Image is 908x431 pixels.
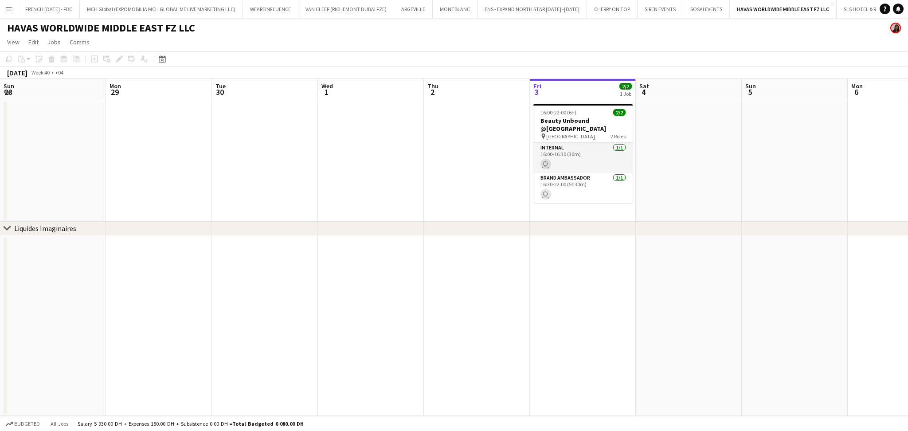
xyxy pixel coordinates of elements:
span: [GEOGRAPHIC_DATA] [546,133,595,140]
span: Sun [4,82,14,90]
span: 6 [850,87,863,97]
a: Edit [25,36,42,48]
div: +04 [55,69,63,76]
span: 16:00-22:00 (6h) [540,109,576,116]
button: MONTBLANC [433,0,477,18]
h3: Beauty Unbound @[GEOGRAPHIC_DATA] [533,117,633,133]
span: View [7,38,20,46]
button: HAVAS WORLDWIDE MIDDLE EAST FZ LLC [730,0,837,18]
h1: HAVAS WORLDWIDE MIDDLE EAST FZ LLC [7,21,195,35]
span: All jobs [49,420,70,427]
button: CHERRY ON TOP [587,0,638,18]
span: Comms [70,38,90,46]
span: Week 40 [29,69,51,76]
span: Tue [215,82,226,90]
button: WEAREINFLUENCE [243,0,298,18]
span: 2 [426,87,438,97]
button: SOSAI EVENTS [683,0,730,18]
app-card-role: Brand Ambassador1/116:30-22:00 (5h30m) [533,173,633,203]
div: [DATE] [7,68,27,77]
app-card-role: Internal1/116:00-16:30 (30m) [533,143,633,173]
button: Budgeted [4,419,41,429]
button: ARGEVILLE [394,0,433,18]
button: FRENCH [DATE] - FBC [18,0,80,18]
button: SIREN EVENTS [638,0,683,18]
span: 3 [532,87,541,97]
app-user-avatar: Sara Mendhao [890,23,901,33]
span: Total Budgeted 6 080.00 DH [232,420,304,427]
a: Comms [66,36,93,48]
span: Mon [851,82,863,90]
app-job-card: 16:00-22:00 (6h)2/2Beauty Unbound @[GEOGRAPHIC_DATA] [GEOGRAPHIC_DATA]2 RolesInternal1/116:00-16:... [533,104,633,203]
span: 1 [320,87,333,97]
span: 4 [638,87,649,97]
span: Sat [639,82,649,90]
span: 28 [2,87,14,97]
span: 2/2 [613,109,626,116]
span: 5 [744,87,756,97]
span: Edit [28,38,39,46]
span: Mon [110,82,121,90]
div: Salary 5 930.00 DH + Expenses 150.00 DH + Subsistence 0.00 DH = [78,420,304,427]
span: 29 [108,87,121,97]
span: Budgeted [14,421,40,427]
span: Wed [321,82,333,90]
span: 30 [214,87,226,97]
span: Jobs [47,38,61,46]
button: MCH Global (EXPOMOBILIA MCH GLOBAL ME LIVE MARKETING LLC) [80,0,243,18]
div: 1 Job [620,90,631,97]
span: Sun [745,82,756,90]
span: 2 Roles [611,133,626,140]
span: Thu [427,82,438,90]
a: View [4,36,23,48]
button: ENS - EXPAND NORTH STAR [DATE] -[DATE] [477,0,587,18]
div: Liquides Imaginaires [14,224,76,233]
span: Fri [533,82,541,90]
span: 2/2 [619,83,632,90]
a: Jobs [44,36,64,48]
button: VAN CLEEF (RICHEMONT DUBAI FZE) [298,0,394,18]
